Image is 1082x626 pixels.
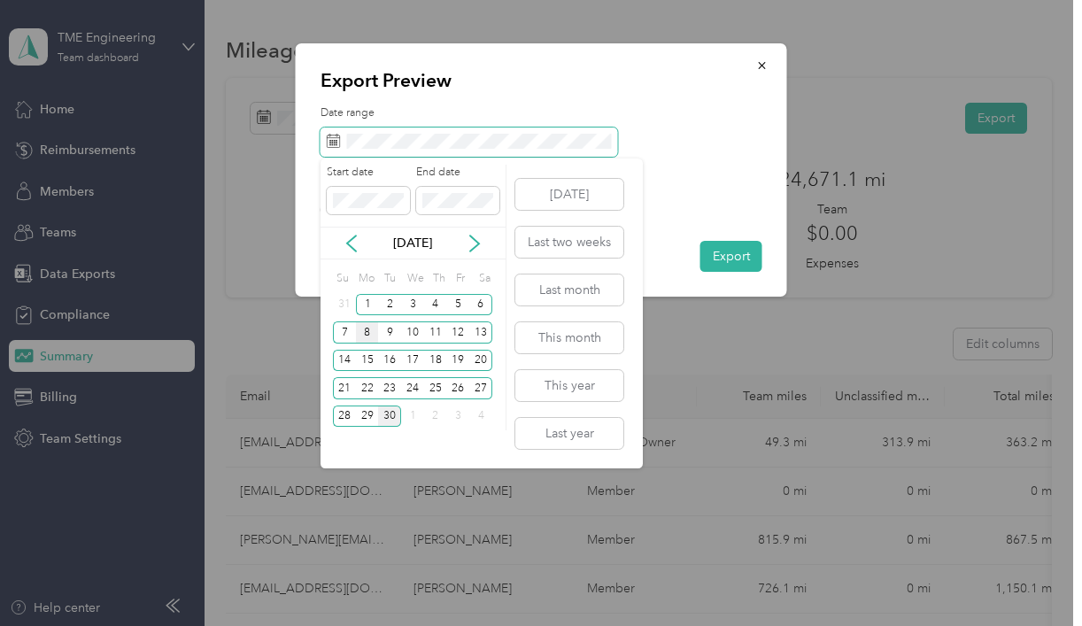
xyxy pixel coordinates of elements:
div: 14 [333,350,356,372]
div: 4 [469,406,492,428]
div: 17 [401,350,424,372]
div: 31 [333,294,356,316]
div: We [404,266,424,290]
div: 18 [424,350,447,372]
div: 1 [401,406,424,428]
div: 1 [356,294,379,316]
button: Export [700,241,762,272]
div: 2 [378,294,401,316]
div: 2 [424,406,447,428]
p: [DATE] [375,234,450,252]
div: 7 [333,321,356,344]
div: 16 [378,350,401,372]
div: Sa [475,266,492,290]
div: 10 [401,321,424,344]
div: 4 [424,294,447,316]
div: 22 [356,377,379,399]
label: Date range [321,105,762,121]
div: 13 [469,321,492,344]
div: Th [430,266,447,290]
label: Start date [327,165,410,181]
div: Tu [381,266,398,290]
button: [DATE] [515,179,623,210]
button: This month [515,322,623,353]
button: This year [515,370,623,401]
div: 27 [469,377,492,399]
div: Mo [356,266,375,290]
div: 23 [378,377,401,399]
div: 12 [447,321,470,344]
label: End date [416,165,499,181]
div: 28 [333,406,356,428]
div: 5 [447,294,470,316]
div: 6 [469,294,492,316]
div: 26 [447,377,470,399]
div: 3 [447,406,470,428]
div: 15 [356,350,379,372]
div: 19 [447,350,470,372]
p: Export Preview [321,68,762,93]
div: 20 [469,350,492,372]
div: 25 [424,377,447,399]
div: 9 [378,321,401,344]
button: Last year [515,418,623,449]
div: 30 [378,406,401,428]
iframe: Everlance-gr Chat Button Frame [983,527,1082,626]
div: 3 [401,294,424,316]
button: Last two weeks [515,227,623,258]
button: Last month [515,274,623,305]
div: 21 [333,377,356,399]
div: 8 [356,321,379,344]
div: 24 [401,377,424,399]
div: Fr [452,266,469,290]
div: 11 [424,321,447,344]
div: Su [333,266,350,290]
div: 29 [356,406,379,428]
